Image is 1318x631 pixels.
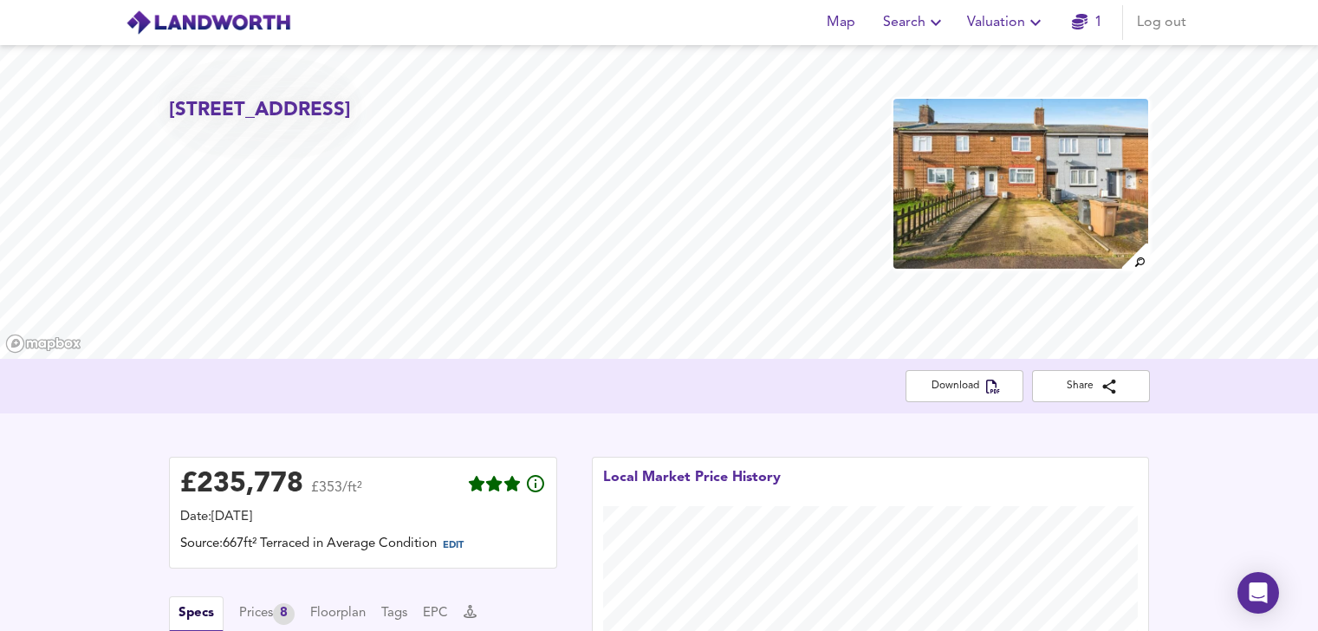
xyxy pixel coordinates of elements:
span: Valuation [967,10,1046,35]
div: Local Market Price History [603,468,781,506]
span: Share [1046,377,1136,395]
button: Download [906,370,1023,402]
img: property [892,97,1150,270]
div: Date: [DATE] [180,508,546,527]
div: £ 235,778 [180,472,303,498]
span: Download [919,377,1010,395]
div: Source: 667ft² Terraced in Average Condition [180,535,546,557]
button: Floorplan [310,604,366,623]
button: Map [814,5,869,40]
div: 8 [273,603,295,625]
button: Valuation [960,5,1053,40]
span: Search [883,10,946,35]
a: Mapbox homepage [5,334,81,354]
span: £353/ft² [311,481,362,506]
button: EPC [423,604,448,623]
div: Open Intercom Messenger [1237,572,1279,614]
div: Prices [239,603,295,625]
button: Tags [381,604,407,623]
button: Prices8 [239,603,295,625]
h2: [STREET_ADDRESS] [169,97,351,124]
button: Log out [1130,5,1193,40]
button: Search [876,5,953,40]
button: Share [1032,370,1150,402]
img: search [1120,241,1150,271]
img: logo [126,10,291,36]
span: Log out [1137,10,1186,35]
span: EDIT [443,541,464,550]
button: 1 [1060,5,1115,40]
a: 1 [1072,10,1102,35]
span: Map [821,10,862,35]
